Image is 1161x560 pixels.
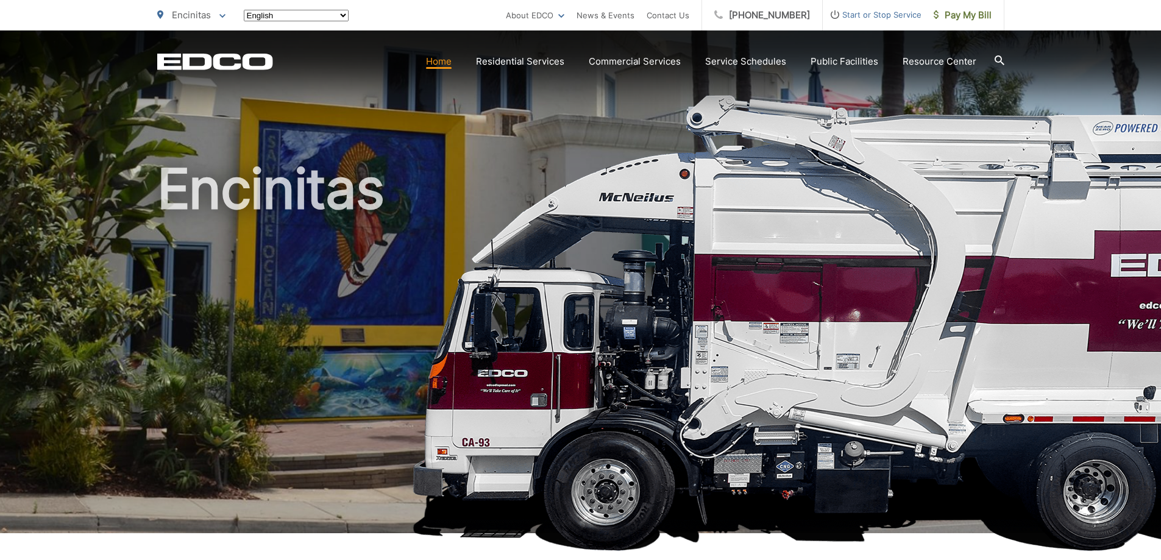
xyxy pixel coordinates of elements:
[244,10,349,21] select: Select a language
[157,158,1004,544] h1: Encinitas
[426,54,452,69] a: Home
[476,54,564,69] a: Residential Services
[172,9,211,21] span: Encinitas
[934,8,992,23] span: Pay My Bill
[811,54,878,69] a: Public Facilities
[506,8,564,23] a: About EDCO
[157,53,273,70] a: EDCD logo. Return to the homepage.
[577,8,634,23] a: News & Events
[647,8,689,23] a: Contact Us
[705,54,786,69] a: Service Schedules
[589,54,681,69] a: Commercial Services
[903,54,976,69] a: Resource Center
